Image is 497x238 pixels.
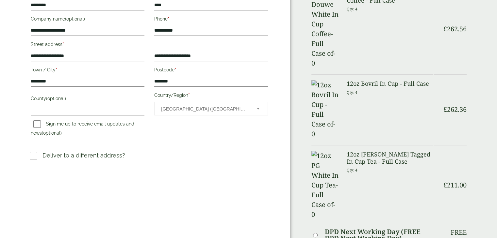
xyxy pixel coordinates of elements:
[347,168,357,172] small: Qty: 4
[31,40,144,51] label: Street address
[31,65,144,76] label: Town / City
[443,181,467,189] bdi: 211.00
[31,121,134,138] label: Sign me up to receive email updates and news
[443,24,467,33] bdi: 262.56
[161,102,248,116] span: United Kingdom (UK)
[154,65,268,76] label: Postcode
[188,93,190,98] abbr: required
[443,181,447,189] span: £
[168,16,169,22] abbr: required
[451,229,467,236] p: Free
[31,14,144,25] label: Company name
[46,96,66,101] span: (optional)
[56,67,57,72] abbr: required
[42,130,62,136] span: (optional)
[311,80,339,139] img: 12oz Bovril In Cup -Full Case of-0
[33,120,41,128] input: Sign me up to receive email updates and news(optional)
[347,90,357,95] small: Qty: 4
[311,151,339,219] img: 12oz PG White In Cup Tea-Full Case of-0
[154,102,268,115] span: Country/Region
[443,105,467,114] bdi: 262.36
[347,7,357,11] small: Qty: 4
[65,16,85,22] span: (optional)
[31,94,144,105] label: County
[347,151,433,165] h3: 12oz [PERSON_NAME] Tagged In Cup Tea - Full Case
[443,105,447,114] span: £
[154,91,268,102] label: Country/Region
[174,67,176,72] abbr: required
[154,14,268,25] label: Phone
[443,24,447,33] span: £
[42,151,125,160] p: Deliver to a different address?
[62,42,64,47] abbr: required
[347,80,433,87] h3: 12oz Bovril In Cup - Full Case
